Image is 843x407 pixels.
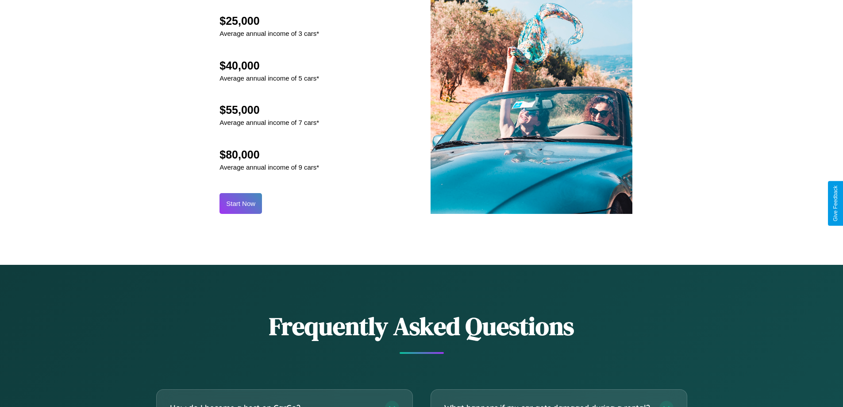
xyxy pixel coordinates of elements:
[219,193,262,214] button: Start Now
[219,116,319,128] p: Average annual income of 7 cars*
[156,309,687,343] h2: Frequently Asked Questions
[219,27,319,39] p: Average annual income of 3 cars*
[219,72,319,84] p: Average annual income of 5 cars*
[219,161,319,173] p: Average annual income of 9 cars*
[832,186,839,221] div: Give Feedback
[219,59,319,72] h2: $40,000
[219,148,319,161] h2: $80,000
[219,15,319,27] h2: $25,000
[219,104,319,116] h2: $55,000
